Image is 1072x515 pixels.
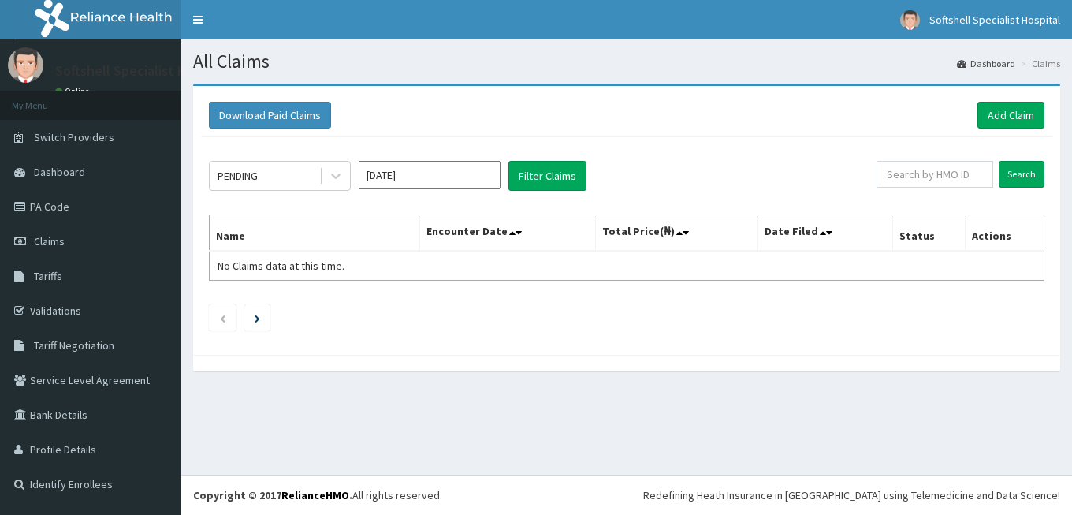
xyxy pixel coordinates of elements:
[957,57,1015,70] a: Dashboard
[359,161,501,189] input: Select Month and Year
[55,64,229,78] p: Softshell Specialist Hospital
[181,475,1072,515] footer: All rights reserved.
[758,215,893,252] th: Date Filed
[255,311,260,325] a: Next page
[193,488,352,502] strong: Copyright © 2017 .
[218,259,344,273] span: No Claims data at this time.
[8,47,43,83] img: User Image
[55,86,93,97] a: Online
[34,165,85,179] span: Dashboard
[218,168,258,184] div: PENDING
[34,130,114,144] span: Switch Providers
[1017,57,1060,70] li: Claims
[209,102,331,129] button: Download Paid Claims
[643,487,1060,503] div: Redefining Heath Insurance in [GEOGRAPHIC_DATA] using Telemedicine and Data Science!
[929,13,1060,27] span: Softshell Specialist Hospital
[210,215,420,252] th: Name
[193,51,1060,72] h1: All Claims
[419,215,595,252] th: Encounter Date
[977,102,1044,129] a: Add Claim
[34,269,62,283] span: Tariffs
[893,215,966,252] th: Status
[34,338,114,353] span: Tariff Negotiation
[219,311,226,325] a: Previous page
[281,488,349,502] a: RelianceHMO
[999,161,1044,188] input: Search
[877,161,993,188] input: Search by HMO ID
[595,215,758,252] th: Total Price(₦)
[34,234,65,248] span: Claims
[900,10,920,30] img: User Image
[508,161,586,191] button: Filter Claims
[966,215,1044,252] th: Actions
